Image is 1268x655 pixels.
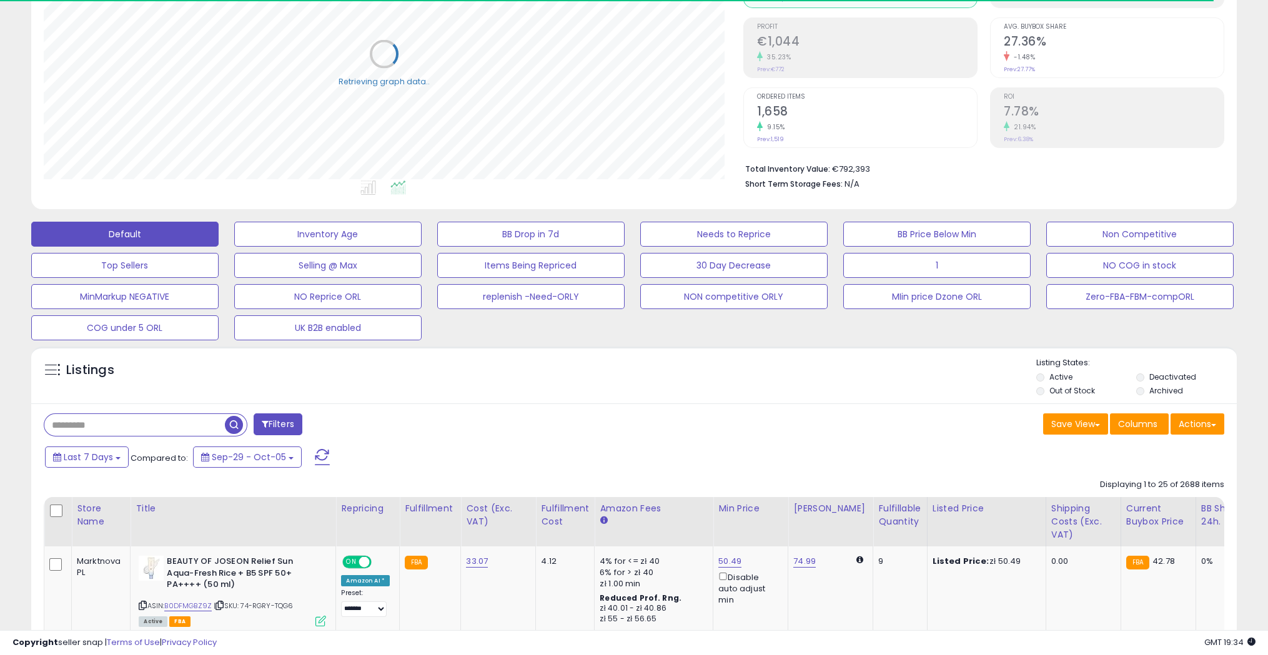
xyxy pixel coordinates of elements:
[437,222,625,247] button: BB Drop in 7d
[1046,284,1234,309] button: Zero-FBA-FBM-compORL
[1171,413,1224,435] button: Actions
[1046,253,1234,278] button: NO COG in stock
[843,284,1031,309] button: MIin price Dzone ORL
[1201,502,1247,528] div: BB Share 24h.
[1004,66,1035,73] small: Prev: 27.77%
[640,222,828,247] button: Needs to Reprice
[640,284,828,309] button: NON competitive ORLY
[45,446,129,468] button: Last 7 Days
[933,502,1041,515] div: Listed Price
[77,502,125,528] div: Store Name
[1051,502,1116,541] div: Shipping Costs (Exc. VAT)
[745,160,1215,175] li: €792,393
[640,253,828,278] button: 30 Day Decrease
[1004,104,1224,121] h2: 7.78%
[1009,52,1035,62] small: -1.48%
[466,555,488,568] a: 33.07
[437,253,625,278] button: Items Being Repriced
[757,135,784,143] small: Prev: 1,519
[131,452,188,464] span: Compared to:
[541,556,585,567] div: 4.12
[757,34,977,51] h2: €1,044
[1100,479,1224,491] div: Displaying 1 to 25 of 2688 items
[254,413,302,435] button: Filters
[1009,122,1036,132] small: 21.94%
[763,122,785,132] small: 9.15%
[541,502,589,528] div: Fulfillment Cost
[763,52,791,62] small: 35.23%
[600,614,703,624] div: zł 55 - zł 56.65
[1126,556,1149,569] small: FBA
[600,603,703,614] div: zł 40.01 - zł 40.86
[64,451,113,463] span: Last 7 Days
[405,556,428,569] small: FBA
[1051,556,1111,567] div: 0.00
[878,502,921,528] div: Fulfillable Quantity
[600,567,703,578] div: 6% for > zł 40
[933,555,989,567] b: Listed Price:
[212,451,286,463] span: Sep-29 - Oct-05
[878,556,917,567] div: 9
[164,601,212,611] a: B0DFMGBZ9Z
[1004,135,1033,143] small: Prev: 6.38%
[757,66,785,73] small: Prev: €772
[757,104,977,121] h2: 1,658
[167,556,319,594] b: BEAUTY OF JOSEON Relief Sun Aqua-Fresh Rice + B5 SPF 50+ PA++++ (50 ml)
[718,555,741,568] a: 50.49
[600,502,708,515] div: Amazon Fees
[1004,24,1224,31] span: Avg. Buybox Share
[1149,372,1196,382] label: Deactivated
[600,515,607,526] small: Amazon Fees.
[341,575,390,586] div: Amazon AI *
[845,178,859,190] span: N/A
[214,601,293,611] span: | SKU: 74-RGRY-TQG6
[1201,556,1242,567] div: 0%
[466,502,530,528] div: Cost (Exc. VAT)
[139,556,326,625] div: ASIN:
[31,253,219,278] button: Top Sellers
[234,284,422,309] button: NO Reprice ORL
[31,284,219,309] button: MinMarkup NEGATIVE
[933,556,1036,567] div: zł 50.49
[843,253,1031,278] button: 1
[718,502,783,515] div: Min Price
[1110,413,1169,435] button: Columns
[31,315,219,340] button: COG under 5 ORL
[1204,636,1256,648] span: 2025-10-13 19:34 GMT
[136,502,330,515] div: Title
[793,502,868,515] div: [PERSON_NAME]
[12,637,217,649] div: seller snap | |
[1046,222,1234,247] button: Non Competitive
[1118,418,1157,430] span: Columns
[107,636,160,648] a: Terms of Use
[344,557,360,568] span: ON
[1036,357,1237,369] p: Listing States:
[600,556,703,567] div: 4% for <= zł 40
[234,315,422,340] button: UK B2B enabled
[405,502,455,515] div: Fulfillment
[757,24,977,31] span: Profit
[234,222,422,247] button: Inventory Age
[793,555,816,568] a: 74.99
[437,284,625,309] button: replenish -Need-ORLY
[600,593,681,603] b: Reduced Prof. Rng.
[66,362,114,379] h5: Listings
[339,76,430,87] div: Retrieving graph data..
[1043,413,1108,435] button: Save View
[718,570,778,606] div: Disable auto adjust min
[139,616,167,627] span: All listings currently available for purchase on Amazon
[745,164,830,174] b: Total Inventory Value:
[193,446,302,468] button: Sep-29 - Oct-05
[1152,555,1175,567] span: 42.78
[370,557,390,568] span: OFF
[745,179,843,189] b: Short Term Storage Fees:
[1149,385,1183,396] label: Archived
[234,253,422,278] button: Selling @ Max
[1004,94,1224,101] span: ROI
[77,556,121,578] div: Marktnova PL
[1126,502,1191,528] div: Current Buybox Price
[600,578,703,589] div: zł 1.00 min
[12,636,58,648] strong: Copyright
[341,589,390,616] div: Preset:
[169,616,191,627] span: FBA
